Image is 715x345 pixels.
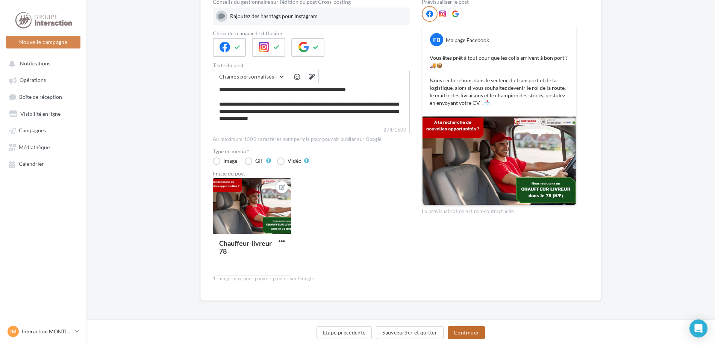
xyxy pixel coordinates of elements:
[213,171,410,176] div: Image du post
[223,158,237,163] div: Image
[5,56,79,70] button: Notifications
[317,326,372,339] button: Étape précédente
[19,161,44,167] span: Calendrier
[430,54,569,107] p: Vous êtes prêt à tout pour que les colis arrivent à bon port ? 🚚📦 Nous recherchons dans le secteu...
[20,77,46,83] span: Opérations
[219,73,274,80] span: Champs personnalisés
[288,158,301,163] div: Vidéo
[19,94,62,100] span: Boîte de réception
[689,319,707,337] div: Open Intercom Messenger
[5,157,82,170] a: Calendrier
[5,140,82,154] a: Médiathèque
[446,36,489,44] div: Ma page Facebook
[6,324,80,339] a: IM Interaction MONTIGY
[213,136,410,143] div: Au maximum 1500 caractères sont permis pour pouvoir publier sur Google
[5,123,82,137] a: Campagnes
[20,60,50,67] span: Notifications
[230,12,407,20] div: Rajoutez des hashtags pour Instagram
[219,239,272,255] div: Chauffeur-livreur 78
[255,158,264,163] div: GIF
[19,127,46,134] span: Campagnes
[6,36,80,48] button: Nouvelle campagne
[213,63,410,68] label: Texte du post
[213,126,410,134] label: 274/1500
[430,33,443,46] div: FB
[213,31,410,36] label: Choix des canaux de diffusion
[213,149,410,154] label: Type de média *
[213,70,288,83] button: Champs personnalisés
[10,328,17,335] span: IM
[19,144,50,150] span: Médiathèque
[5,90,82,104] a: Boîte de réception
[213,275,410,282] div: 1 image max pour pouvoir publier sur Google
[5,107,82,120] a: Visibilité en ligne
[376,326,444,339] button: Sauvegarder et quitter
[20,110,61,117] span: Visibilité en ligne
[422,205,577,215] div: La prévisualisation est non-contractuelle
[5,73,82,86] a: Opérations
[22,328,72,335] p: Interaction MONTIGY
[448,326,485,339] button: Continuer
